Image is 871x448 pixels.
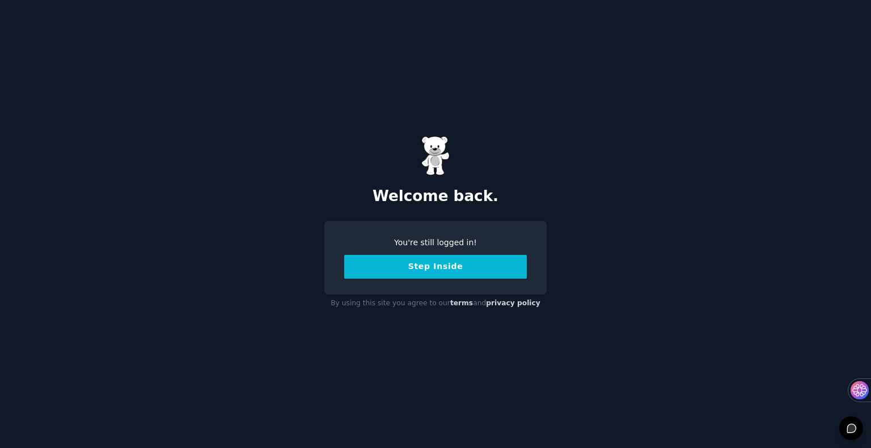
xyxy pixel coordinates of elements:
button: Step Inside [344,255,527,279]
div: You're still logged in! [344,237,527,249]
h2: Welcome back. [324,187,547,206]
a: privacy policy [486,299,540,307]
a: terms [450,299,473,307]
img: Gummy Bear [421,136,450,176]
div: By using this site you agree to our and [324,295,547,313]
a: Step Inside [344,262,527,271]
